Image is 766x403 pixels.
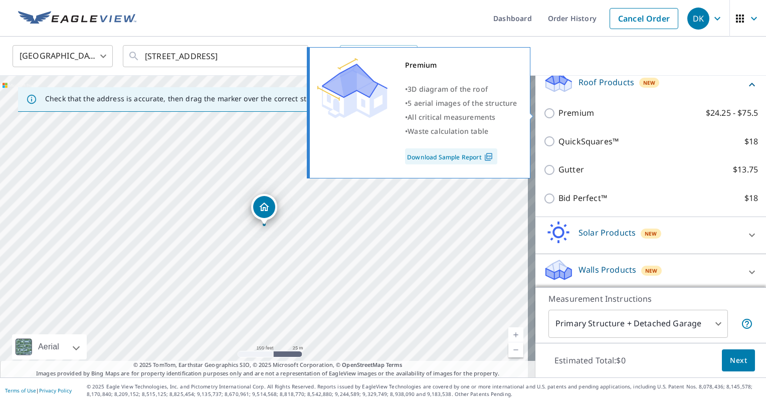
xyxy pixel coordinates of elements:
[558,107,594,119] p: Premium
[408,84,488,94] span: 3D diagram of the roof
[35,334,62,359] div: Aerial
[342,361,384,368] a: OpenStreetMap
[405,82,517,96] div: •
[543,221,758,250] div: Solar ProductsNew
[39,387,72,394] a: Privacy Policy
[548,310,728,338] div: Primary Structure + Detached Garage
[45,94,334,103] p: Check that the address is accurate, then drag the marker over the correct structure.
[543,70,758,99] div: Roof ProductsNew
[5,387,36,394] a: Terms of Use
[5,387,72,393] p: |
[579,264,636,276] p: Walls Products
[145,42,288,70] input: Search by address or latitude-longitude
[18,11,136,26] img: EV Logo
[408,126,488,136] span: Waste calculation table
[133,361,403,369] span: © 2025 TomTom, Earthstar Geographics SIO, © 2025 Microsoft Corporation, ©
[558,163,584,176] p: Gutter
[643,79,656,87] span: New
[558,192,607,205] p: Bid Perfect™
[744,135,758,148] p: $18
[741,318,753,330] span: Your report will include the primary structure and a detached garage if one exists.
[482,152,495,161] img: Pdf Icon
[12,334,87,359] div: Aerial
[13,42,113,70] div: [GEOGRAPHIC_DATA]
[251,194,277,225] div: Dropped pin, building 1, Residential property, 3806 E Grange Ave Cudahy, WI 53110
[733,163,758,176] p: $13.75
[706,107,758,119] p: $24.25 - $75.5
[722,349,755,372] button: Next
[558,135,619,148] p: QuickSquares™
[508,342,523,357] a: Current Level 18, Zoom Out
[543,258,758,287] div: Walls ProductsNew
[687,8,709,30] div: DK
[386,361,403,368] a: Terms
[405,148,497,164] a: Download Sample Report
[744,192,758,205] p: $18
[645,267,658,275] span: New
[548,293,753,305] p: Measurement Instructions
[317,58,388,118] img: Premium
[408,98,517,108] span: 5 aerial images of the structure
[87,383,761,398] p: © 2025 Eagle View Technologies, Inc. and Pictometry International Corp. All Rights Reserved. Repo...
[405,110,517,124] div: •
[730,354,747,367] span: Next
[546,349,634,371] p: Estimated Total: $0
[405,58,517,72] div: Premium
[579,227,636,239] p: Solar Products
[508,327,523,342] a: Current Level 18, Zoom In
[610,8,678,29] a: Cancel Order
[405,96,517,110] div: •
[645,230,657,238] span: New
[579,76,634,88] p: Roof Products
[408,112,495,122] span: All critical measurements
[405,124,517,138] div: •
